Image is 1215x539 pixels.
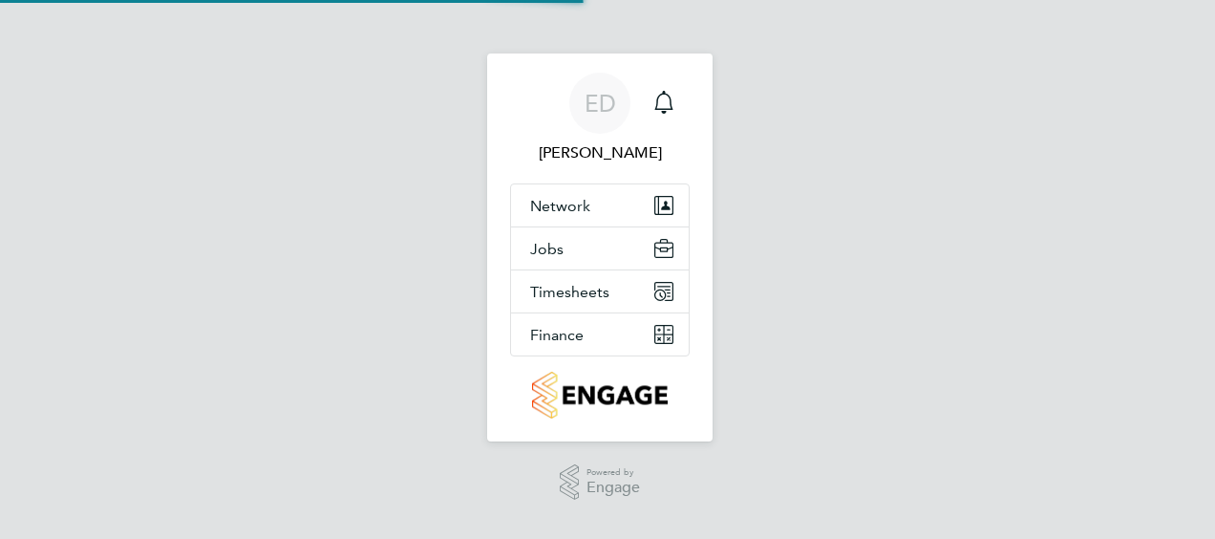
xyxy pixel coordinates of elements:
span: Ellie Davis [510,141,690,164]
button: Jobs [511,227,689,269]
span: Network [530,197,590,215]
button: Network [511,184,689,226]
a: Go to home page [510,372,690,419]
nav: Main navigation [487,54,713,442]
span: Finance [530,326,584,344]
button: Finance [511,313,689,356]
button: Timesheets [511,270,689,313]
span: Timesheets [530,283,609,301]
span: Powered by [586,464,640,481]
a: ED[PERSON_NAME] [510,73,690,164]
span: Engage [586,480,640,496]
img: countryside-properties-logo-retina.png [532,372,667,419]
a: Powered byEngage [560,464,641,501]
span: Jobs [530,240,564,258]
span: ED [585,91,616,116]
